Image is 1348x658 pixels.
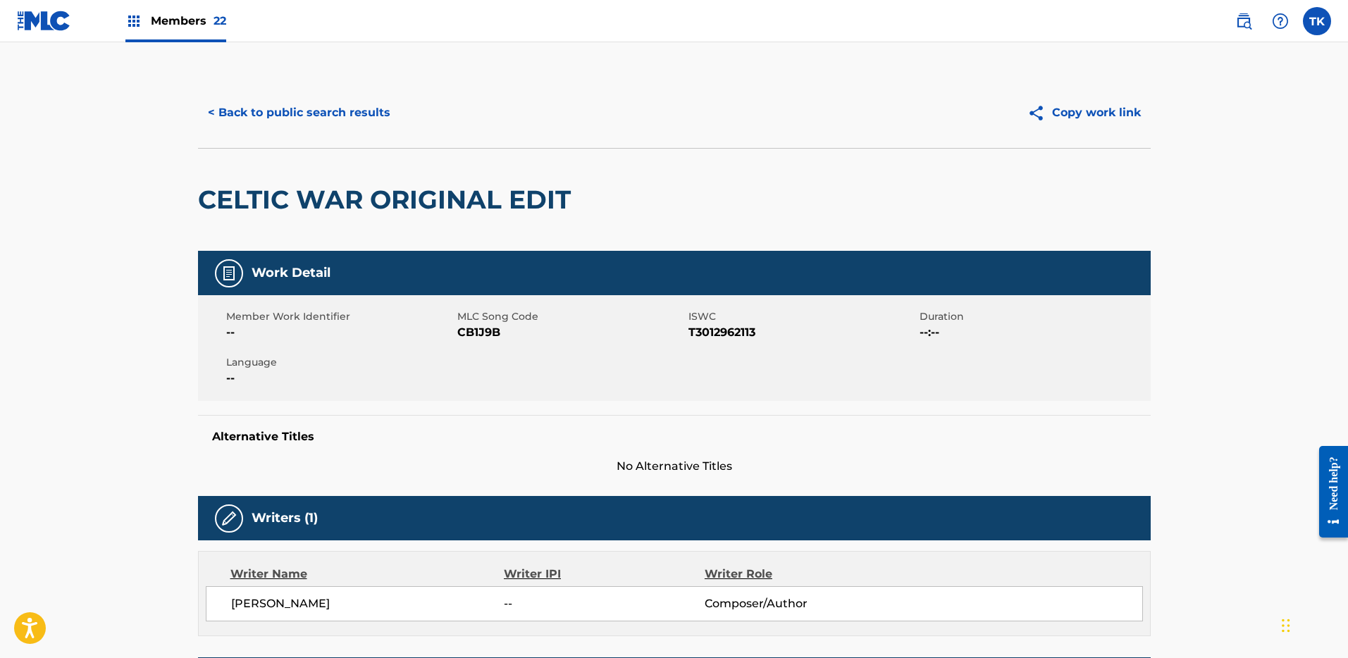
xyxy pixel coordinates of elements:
[1309,435,1348,549] iframe: Resource Center
[1266,7,1294,35] div: Help
[226,324,454,341] span: --
[920,309,1147,324] span: Duration
[920,324,1147,341] span: --:--
[125,13,142,30] img: Top Rightsholders
[198,95,400,130] button: < Back to public search results
[457,324,685,341] span: CB1J9B
[221,510,237,527] img: Writers
[17,11,71,31] img: MLC Logo
[1027,104,1052,122] img: Copy work link
[504,595,704,612] span: --
[198,184,578,216] h2: CELTIC WAR ORIGINAL EDIT
[1278,590,1348,658] iframe: Chat Widget
[198,458,1151,475] span: No Alternative Titles
[252,265,330,281] h5: Work Detail
[226,370,454,387] span: --
[705,595,887,612] span: Composer/Author
[252,510,318,526] h5: Writers (1)
[230,566,505,583] div: Writer Name
[151,13,226,29] span: Members
[231,595,505,612] span: [PERSON_NAME]
[1282,604,1290,647] div: Drag
[212,430,1137,444] h5: Alternative Titles
[226,355,454,370] span: Language
[1235,13,1252,30] img: search
[688,309,916,324] span: ISWC
[226,309,454,324] span: Member Work Identifier
[1230,7,1258,35] a: Public Search
[688,324,916,341] span: T3012962113
[1018,95,1151,130] button: Copy work link
[1303,7,1331,35] div: User Menu
[705,566,887,583] div: Writer Role
[457,309,685,324] span: MLC Song Code
[214,14,226,27] span: 22
[221,265,237,282] img: Work Detail
[504,566,705,583] div: Writer IPI
[1272,13,1289,30] img: help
